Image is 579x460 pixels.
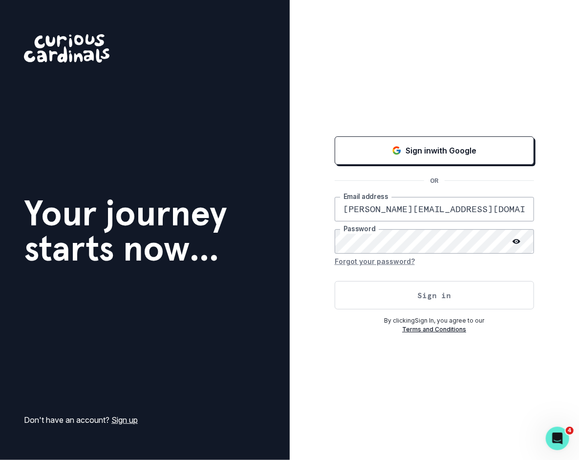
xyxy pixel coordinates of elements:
[335,316,534,325] p: By clicking Sign In , you agree to our
[335,254,415,269] button: Forgot your password?
[424,176,445,185] p: OR
[566,427,574,435] span: 4
[335,136,534,165] button: Sign in with Google (GSuite)
[24,34,109,63] img: Curious Cardinals Logo
[24,196,227,266] h1: Your journey starts now...
[402,326,466,333] a: Terms and Conditions
[24,414,138,426] p: Don't have an account?
[546,427,569,450] iframe: Intercom live chat
[335,281,534,309] button: Sign in
[406,145,476,156] p: Sign in with Google
[111,415,138,425] a: Sign up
